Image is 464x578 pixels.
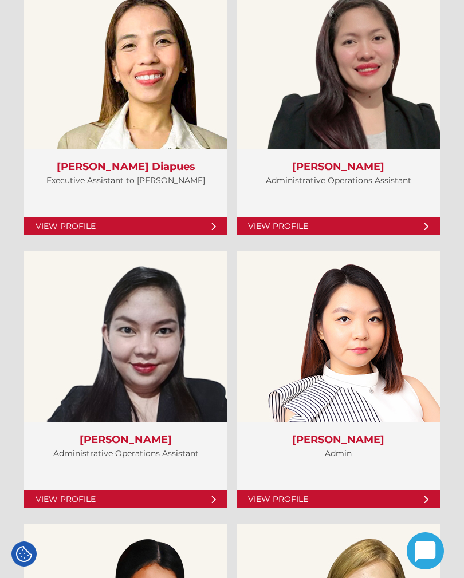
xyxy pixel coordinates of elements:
[36,173,216,188] p: Executive Assistant to [PERSON_NAME]
[237,217,440,235] a: View Profile
[36,446,216,461] p: Administrative Operations Assistant
[11,541,37,567] div: Cookie Settings
[248,161,428,173] h3: [PERSON_NAME]
[237,490,440,508] a: View Profile
[24,490,227,508] a: View Profile
[248,434,428,446] h3: [PERSON_NAME]
[36,161,216,173] h3: [PERSON_NAME] Diapues
[24,217,227,235] a: View Profile
[248,446,428,461] p: Admin
[248,173,428,188] p: Administrative Operations Assistant
[36,434,216,446] h3: [PERSON_NAME]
